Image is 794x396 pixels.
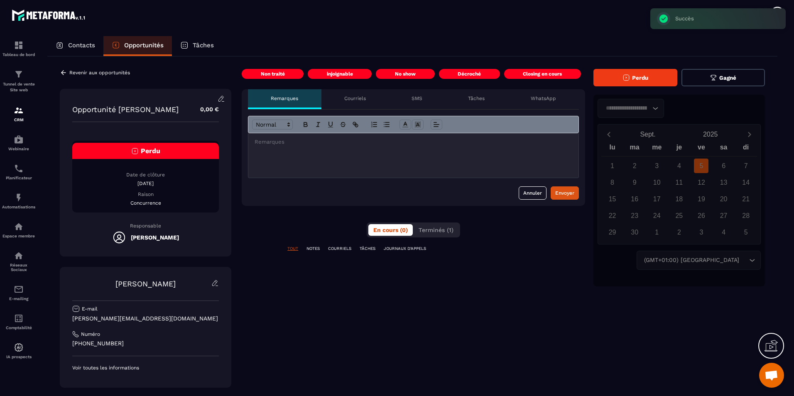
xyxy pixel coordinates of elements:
[287,246,298,252] p: TOUT
[2,325,35,330] p: Comptabilité
[551,186,579,200] button: Envoyer
[14,251,24,261] img: social-network
[368,224,413,236] button: En cours (0)
[344,95,366,102] p: Courriels
[14,69,24,79] img: formation
[12,7,86,22] img: logo
[632,75,648,81] span: Perdu
[531,95,556,102] p: WhatsApp
[593,69,677,86] button: Perdu
[14,342,24,352] img: automations
[360,246,375,252] p: TÂCHES
[759,363,784,388] a: Ouvrir le chat
[2,244,35,278] a: social-networksocial-networkRéseaux Sociaux
[306,246,320,252] p: NOTES
[328,246,351,252] p: COURRIELS
[373,227,408,233] span: En cours (0)
[192,101,219,117] p: 0,00 €
[72,223,219,229] p: Responsable
[14,164,24,174] img: scheduler
[193,42,214,49] p: Tâches
[47,36,103,56] a: Contacts
[419,227,453,233] span: Terminés (1)
[82,306,98,312] p: E-mail
[72,200,219,206] p: Concurrence
[81,331,100,337] p: Numéro
[14,284,24,294] img: email
[14,40,24,50] img: formation
[2,63,35,99] a: formationformationTunnel de vente Site web
[2,278,35,307] a: emailemailE-mailing
[523,71,562,77] p: Closing en cours
[131,234,179,241] h5: [PERSON_NAME]
[72,364,219,371] p: Voir toutes les informations
[681,69,765,86] button: Gagné
[72,105,179,114] p: Opportunité [PERSON_NAME]
[555,189,574,197] div: Envoyer
[2,176,35,180] p: Planificateur
[261,71,285,77] p: Non traité
[2,215,35,244] a: automationsautomationsEspace membre
[68,42,95,49] p: Contacts
[14,134,24,144] img: automations
[2,205,35,209] p: Automatisations
[2,128,35,157] a: automationsautomationsWebinaire
[2,263,35,272] p: Réseaux Sociaux
[519,186,546,200] button: Annuler
[2,307,35,336] a: accountantaccountantComptabilité
[2,157,35,186] a: schedulerschedulerPlanificateur
[2,99,35,128] a: formationformationCRM
[271,95,298,102] p: Remarques
[72,191,219,198] p: Raison
[468,95,485,102] p: Tâches
[458,71,481,77] p: Décroché
[2,81,35,93] p: Tunnel de vente Site web
[103,36,172,56] a: Opportunités
[72,315,219,323] p: [PERSON_NAME][EMAIL_ADDRESS][DOMAIN_NAME]
[141,147,160,155] span: Perdu
[2,117,35,122] p: CRM
[69,70,130,76] p: Revenir aux opportunités
[14,313,24,323] img: accountant
[2,296,35,301] p: E-mailing
[384,246,426,252] p: JOURNAUX D'APPELS
[14,193,24,203] img: automations
[72,340,219,347] p: [PHONE_NUMBER]
[395,71,416,77] p: No show
[2,354,35,359] p: IA prospects
[2,52,35,57] p: Tableau de bord
[2,186,35,215] a: automationsautomationsAutomatisations
[115,279,176,288] a: [PERSON_NAME]
[2,234,35,238] p: Espace membre
[412,95,422,102] p: SMS
[72,171,219,178] p: Date de clôture
[14,222,24,232] img: automations
[414,224,458,236] button: Terminés (1)
[72,180,219,187] p: [DATE]
[2,147,35,151] p: Webinaire
[327,71,353,77] p: injoignable
[719,75,736,81] span: Gagné
[172,36,222,56] a: Tâches
[14,105,24,115] img: formation
[2,34,35,63] a: formationformationTableau de bord
[124,42,164,49] p: Opportunités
